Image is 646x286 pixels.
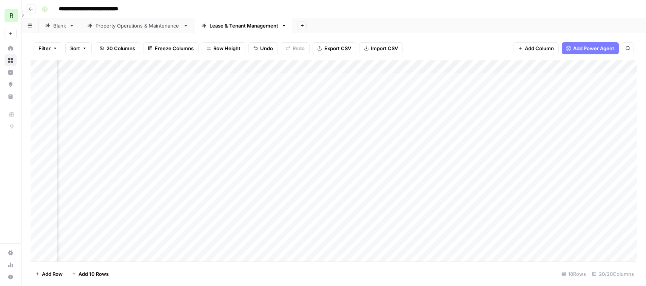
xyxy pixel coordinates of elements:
[5,66,17,78] a: Insights
[213,45,241,52] span: Row Height
[79,270,109,278] span: Add 10 Rows
[324,45,351,52] span: Export CSV
[562,42,619,54] button: Add Power Agent
[31,268,67,280] button: Add Row
[5,78,17,91] a: Opportunities
[5,91,17,103] a: Your Data
[5,54,17,66] a: Browse
[155,45,194,52] span: Freeze Columns
[195,18,293,33] a: Lease & Tenant Management
[81,18,195,33] a: Property Operations & Maintenance
[525,45,554,52] span: Add Column
[96,22,180,29] div: Property Operations & Maintenance
[513,42,559,54] button: Add Column
[5,259,17,271] a: Usage
[210,22,278,29] div: Lease & Tenant Management
[202,42,245,54] button: Row Height
[143,42,199,54] button: Freeze Columns
[248,42,278,54] button: Undo
[5,247,17,259] a: Settings
[9,11,13,20] span: R
[281,42,310,54] button: Redo
[106,45,135,52] span: 20 Columns
[5,271,17,283] button: Help + Support
[67,268,113,280] button: Add 10 Rows
[371,45,398,52] span: Import CSV
[42,270,63,278] span: Add Row
[39,18,81,33] a: Blank
[359,42,403,54] button: Import CSV
[5,42,17,54] a: Home
[260,45,273,52] span: Undo
[589,268,637,280] div: 20/20 Columns
[34,42,62,54] button: Filter
[39,45,51,52] span: Filter
[313,42,356,54] button: Export CSV
[95,42,140,54] button: 20 Columns
[5,6,17,25] button: Workspace: Re-Leased
[558,268,589,280] div: 18 Rows
[70,45,80,52] span: Sort
[65,42,92,54] button: Sort
[573,45,614,52] span: Add Power Agent
[53,22,66,29] div: Blank
[293,45,305,52] span: Redo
